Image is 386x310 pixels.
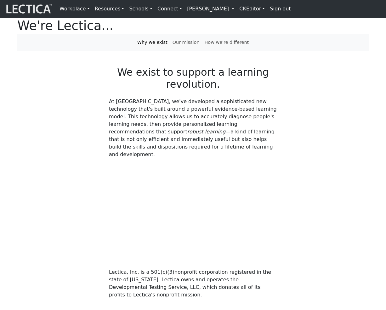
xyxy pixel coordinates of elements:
a: Sign out [267,3,293,15]
i: robust learning [187,129,225,135]
h2: We exist to support a learning revolution. [109,66,277,91]
a: Schools [127,3,155,15]
a: Our mission [170,37,202,49]
a: CKEditor [237,3,267,15]
img: lecticalive [5,3,52,15]
a: How we're different [202,37,252,49]
a: Resources [92,3,127,15]
a: Why we exist [135,37,170,49]
p: Lectica, Inc. is a 501(c)(3)nonprofit corporation registered in the state of [US_STATE]. Lectica ... [109,268,277,299]
p: At [GEOGRAPHIC_DATA], we've developed a sophisticated new technology that's built around a powerf... [109,98,277,158]
h1: We're Lectica... [17,18,369,33]
a: [PERSON_NAME] [184,3,237,15]
a: Workplace [57,3,92,15]
a: Connect [155,3,184,15]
